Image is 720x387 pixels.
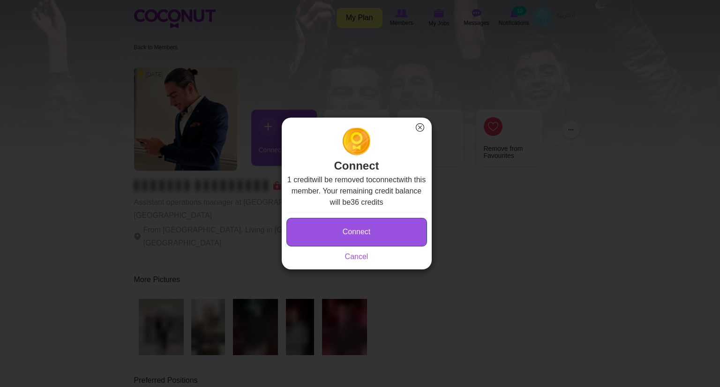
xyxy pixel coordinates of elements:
div: will be removed to with this member. Your remaining credit balance will be [286,174,427,262]
b: connect [372,176,398,184]
button: Connect [286,218,427,246]
b: 1 credit [287,176,312,184]
h2: Connect [286,127,427,174]
b: 36 credits [351,198,383,206]
button: Close [414,121,426,134]
a: Cancel [345,253,368,260]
